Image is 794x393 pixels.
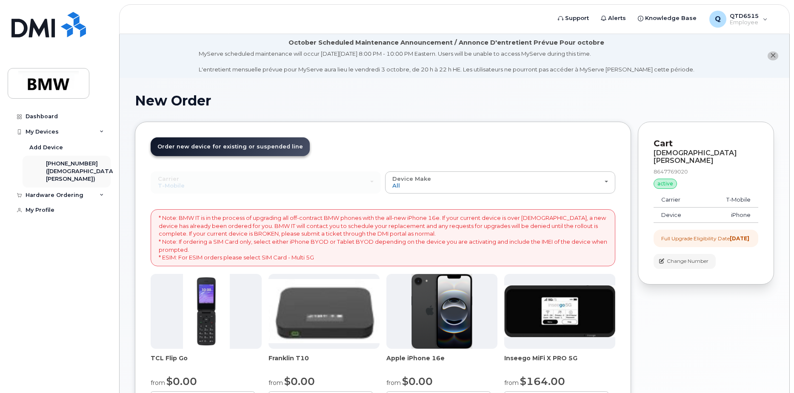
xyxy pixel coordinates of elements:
h1: New Order [135,93,774,108]
div: TCL Flip Go [151,354,262,371]
span: $0.00 [166,375,197,387]
span: $0.00 [402,375,433,387]
small: from [504,379,519,387]
div: [DEMOGRAPHIC_DATA][PERSON_NAME] [654,149,758,165]
td: iPhone [703,208,758,223]
span: All [392,182,400,189]
div: Inseego MiFi X PRO 5G [504,354,615,371]
div: Apple iPhone 16e [386,354,497,371]
div: Franklin T10 [268,354,380,371]
strong: [DATE] [730,235,749,242]
td: Carrier [654,192,703,208]
span: Order new device for existing or suspended line [157,143,303,150]
small: from [386,379,401,387]
img: iphone16e.png [411,274,473,349]
img: TCL_FLIP_MODE.jpg [183,274,230,349]
div: active [654,179,677,189]
button: close notification [768,51,778,60]
iframe: Messenger Launcher [757,356,788,387]
img: t10.jpg [268,279,380,343]
span: Device Make [392,175,431,182]
td: T-Mobile [703,192,758,208]
img: cut_small_inseego_5G.jpg [504,285,615,337]
button: Change Number [654,254,716,269]
p: * Note: BMW IT is in the process of upgrading all off-contract BMW phones with the all-new iPhone... [159,214,607,261]
span: Change Number [667,257,708,265]
div: 8647769020 [654,168,758,175]
span: $164.00 [520,375,565,387]
div: Full Upgrade Eligibility Date [661,235,749,242]
div: MyServe scheduled maintenance will occur [DATE][DATE] 8:00 PM - 10:00 PM Eastern. Users will be u... [199,50,694,74]
small: from [268,379,283,387]
td: Device [654,208,703,223]
p: Cart [654,137,758,150]
button: Device Make All [385,171,615,194]
span: $0.00 [284,375,315,387]
div: October Scheduled Maintenance Announcement / Annonce D'entretient Prévue Pour octobre [288,38,604,47]
small: from [151,379,165,387]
